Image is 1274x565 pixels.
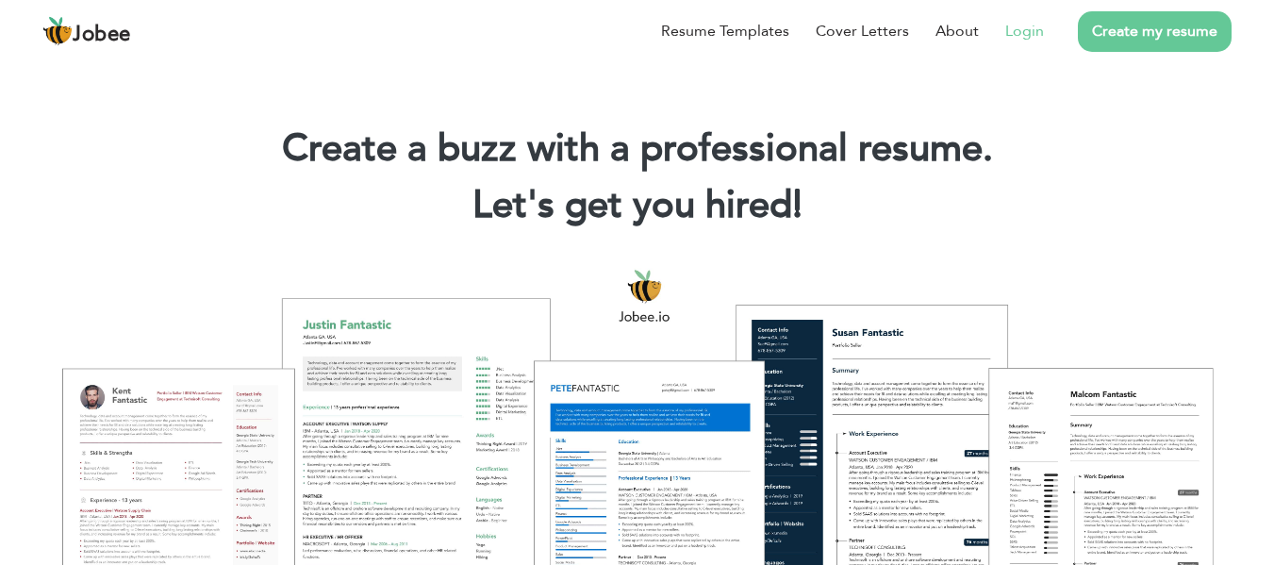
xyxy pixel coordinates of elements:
[28,125,1246,174] h1: Create a buzz with a professional resume.
[1078,11,1232,52] a: Create my resume
[816,20,909,42] a: Cover Letters
[73,25,131,45] span: Jobee
[1005,20,1044,42] a: Login
[42,16,73,46] img: jobee.io
[28,181,1246,230] h2: Let's
[793,179,802,231] span: |
[42,16,131,46] a: Jobee
[935,20,979,42] a: About
[565,179,802,231] span: get you hired!
[661,20,789,42] a: Resume Templates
